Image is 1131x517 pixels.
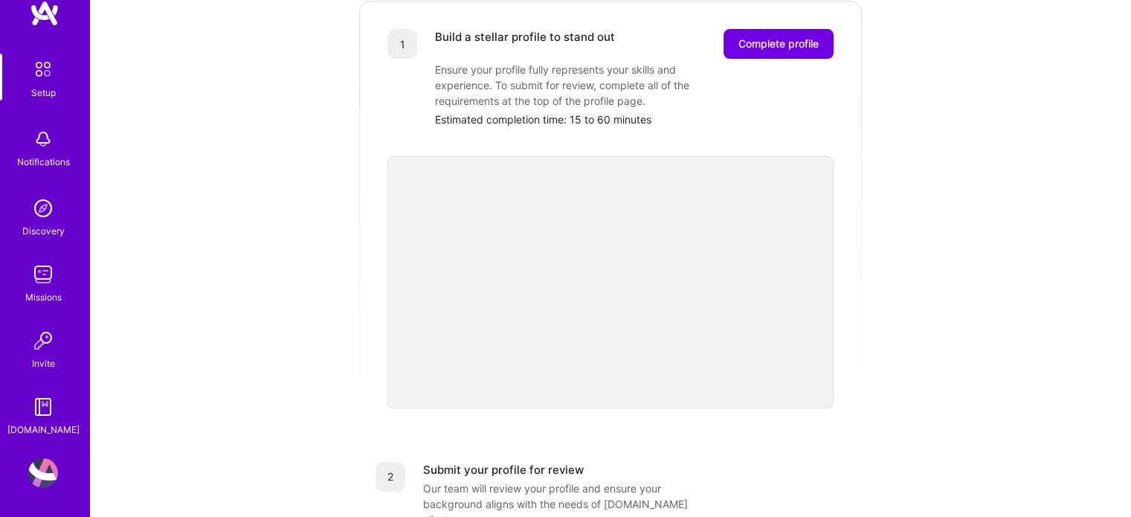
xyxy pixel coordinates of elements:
div: Build a stellar profile to stand out [435,29,615,59]
div: [DOMAIN_NAME] [7,422,80,437]
div: Setup [31,85,56,100]
button: Complete profile [724,29,834,59]
iframe: video [387,156,834,408]
img: bell [28,124,58,154]
div: Discovery [22,223,65,239]
img: guide book [28,392,58,422]
div: Notifications [17,154,70,170]
img: discovery [28,193,58,223]
img: User Avatar [28,458,58,488]
div: Estimated completion time: 15 to 60 minutes [435,112,834,127]
div: 2 [376,462,405,492]
div: Invite [32,356,55,371]
div: 1 [387,29,417,59]
img: setup [28,54,59,85]
a: User Avatar [25,458,62,488]
span: Complete profile [738,36,819,51]
div: Submit your profile for review [423,462,584,478]
div: Ensure your profile fully represents your skills and experience. To submit for review, complete a... [435,62,732,109]
div: Missions [25,289,62,305]
img: teamwork [28,260,58,289]
img: Invite [28,326,58,356]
